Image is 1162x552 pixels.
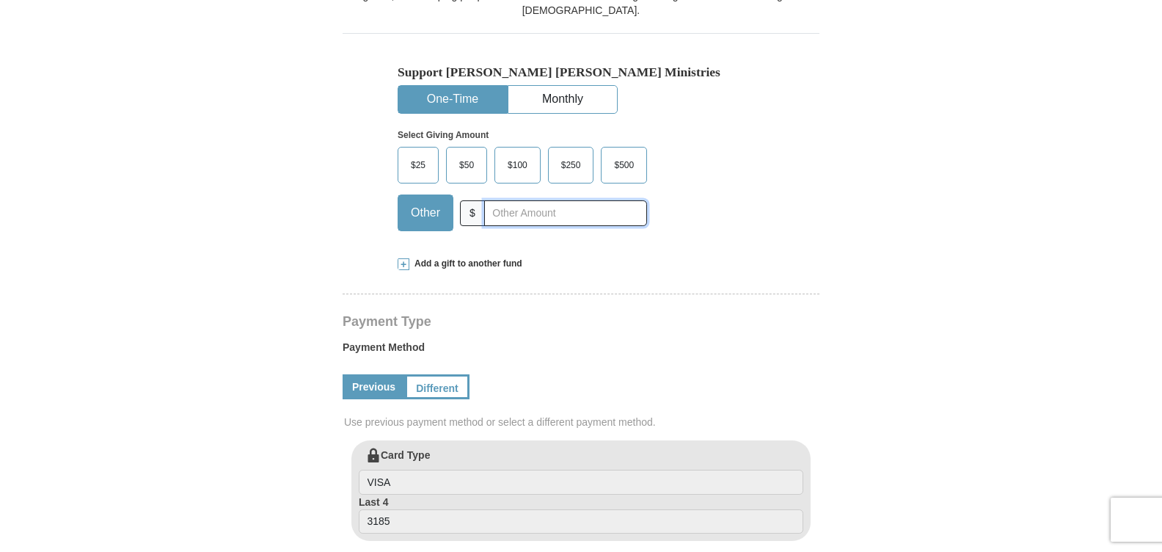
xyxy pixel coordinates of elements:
[405,374,469,399] a: Different
[343,340,819,362] label: Payment Method
[554,154,588,176] span: $250
[398,65,764,80] h5: Support [PERSON_NAME] [PERSON_NAME] Ministries
[359,495,803,534] label: Last 4
[403,202,447,224] span: Other
[359,448,803,495] label: Card Type
[398,130,489,140] strong: Select Giving Amount
[398,86,507,113] button: One-Time
[409,258,522,270] span: Add a gift to another fund
[343,374,405,399] a: Previous
[607,154,641,176] span: $500
[508,86,617,113] button: Monthly
[344,415,821,429] span: Use previous payment method or select a different payment method.
[452,154,481,176] span: $50
[359,509,803,534] input: Last 4
[484,200,647,226] input: Other Amount
[359,470,803,495] input: Card Type
[343,316,819,327] h4: Payment Type
[460,200,485,226] span: $
[403,154,433,176] span: $25
[500,154,535,176] span: $100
